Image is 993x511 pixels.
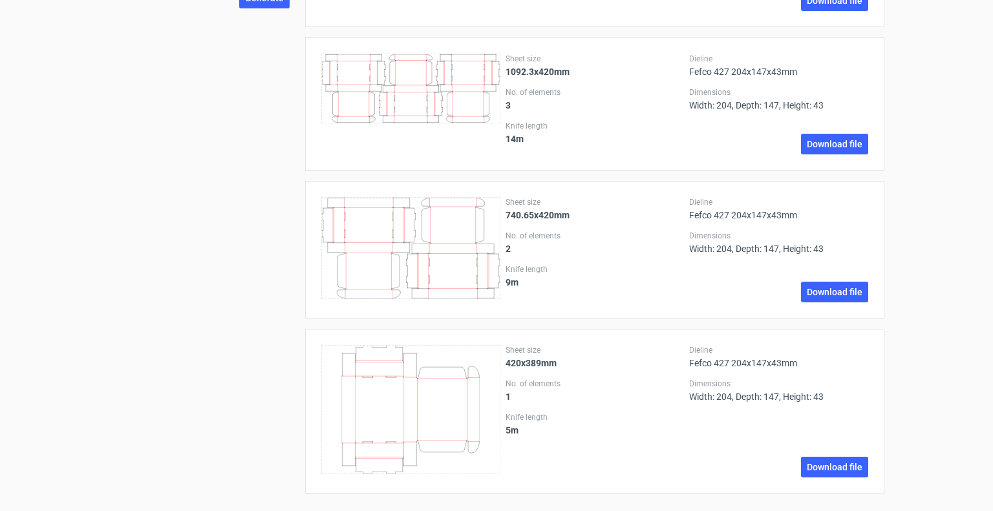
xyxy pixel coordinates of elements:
label: Dieline [689,54,868,64]
div: Width: 204, Depth: 147, Height: 43 [689,87,868,110]
div: Fefco 427 204x147x43mm [689,54,868,77]
div: Fefco 427 204x147x43mm [689,197,868,220]
strong: 420x389mm [506,358,557,368]
label: Knife length [506,121,685,131]
div: Fefco 427 204x147x43mm [689,345,868,368]
strong: 9 m [506,277,518,287]
strong: 14 m [506,134,524,144]
a: Download file [801,457,868,477]
strong: 3 [506,100,511,110]
label: Dimensions [689,87,868,98]
a: Download file [801,282,868,302]
strong: 5 m [506,425,518,435]
strong: 1 [506,391,511,402]
a: Download file [801,134,868,154]
label: Sheet size [506,54,685,64]
strong: 1092.3x420mm [506,67,570,77]
label: No. of elements [506,87,685,98]
label: No. of elements [506,231,685,241]
div: Width: 204, Depth: 147, Height: 43 [689,379,868,402]
label: Dieline [689,197,868,207]
label: Dieline [689,345,868,355]
label: Sheet size [506,197,685,207]
label: No. of elements [506,379,685,389]
div: Width: 204, Depth: 147, Height: 43 [689,231,868,254]
label: Dimensions [689,379,868,389]
label: Knife length [506,264,685,275]
label: Dimensions [689,231,868,241]
label: Sheet size [506,345,685,355]
label: Knife length [506,412,685,422]
strong: 2 [506,244,511,254]
strong: 740.65x420mm [506,210,570,220]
